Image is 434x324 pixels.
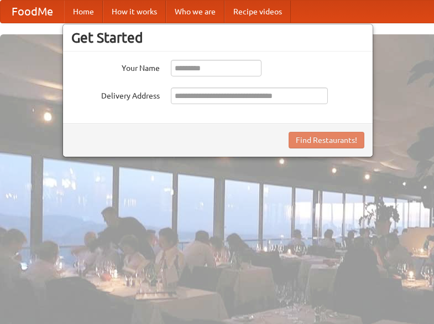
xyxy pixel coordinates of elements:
[1,1,64,23] a: FoodMe
[103,1,166,23] a: How it works
[224,1,291,23] a: Recipe videos
[166,1,224,23] a: Who we are
[71,60,160,74] label: Your Name
[289,132,364,148] button: Find Restaurants!
[71,29,364,46] h3: Get Started
[64,1,103,23] a: Home
[71,88,160,101] label: Delivery Address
